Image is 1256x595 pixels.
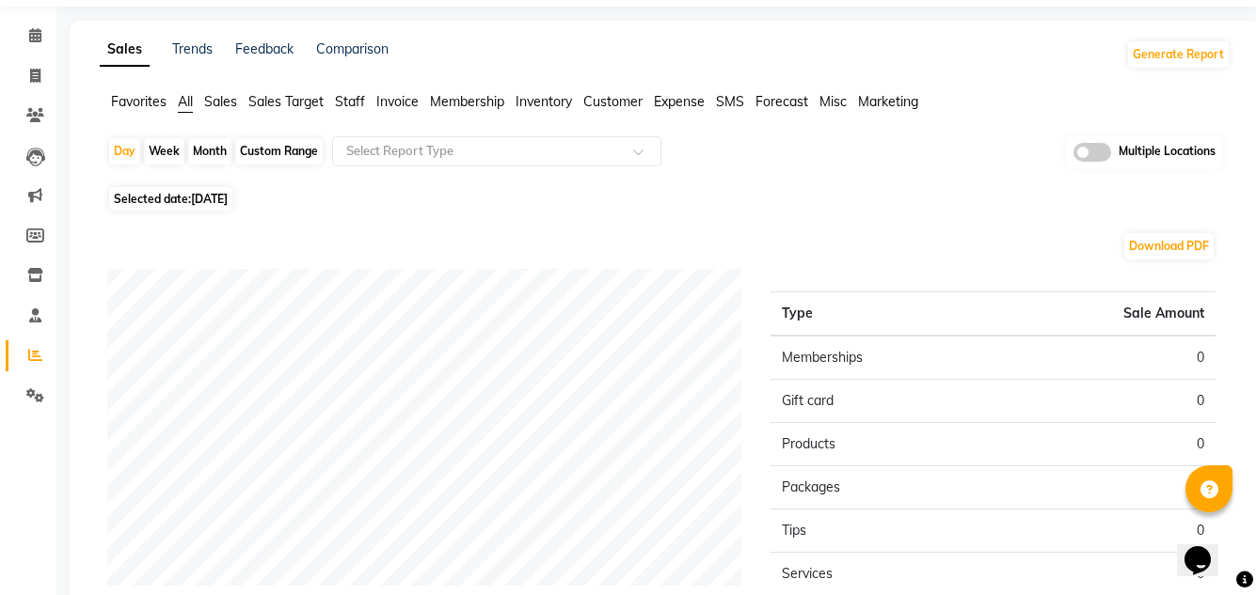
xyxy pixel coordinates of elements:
[858,93,918,110] span: Marketing
[771,465,994,509] td: Packages
[583,93,643,110] span: Customer
[771,336,994,380] td: Memberships
[248,93,324,110] span: Sales Target
[430,93,504,110] span: Membership
[188,138,231,164] div: Month
[771,509,994,552] td: Tips
[316,40,389,57] a: Comparison
[144,138,184,164] div: Week
[993,465,1216,509] td: 0
[235,40,294,57] a: Feedback
[516,93,572,110] span: Inventory
[993,291,1216,336] th: Sale Amount
[111,93,167,110] span: Favorites
[771,422,994,465] td: Products
[993,552,1216,595] td: 0
[993,422,1216,465] td: 0
[771,552,994,595] td: Services
[819,93,847,110] span: Misc
[191,192,228,206] span: [DATE]
[204,93,237,110] span: Sales
[172,40,213,57] a: Trends
[771,291,994,336] th: Type
[993,509,1216,552] td: 0
[1128,41,1229,68] button: Generate Report
[1119,143,1216,162] span: Multiple Locations
[100,33,150,67] a: Sales
[335,93,365,110] span: Staff
[1177,520,1237,576] iframe: chat widget
[109,138,140,164] div: Day
[993,336,1216,380] td: 0
[376,93,419,110] span: Invoice
[771,379,994,422] td: Gift card
[755,93,808,110] span: Forecast
[178,93,193,110] span: All
[654,93,705,110] span: Expense
[716,93,744,110] span: SMS
[993,379,1216,422] td: 0
[235,138,323,164] div: Custom Range
[109,187,232,211] span: Selected date:
[1124,233,1214,259] button: Download PDF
